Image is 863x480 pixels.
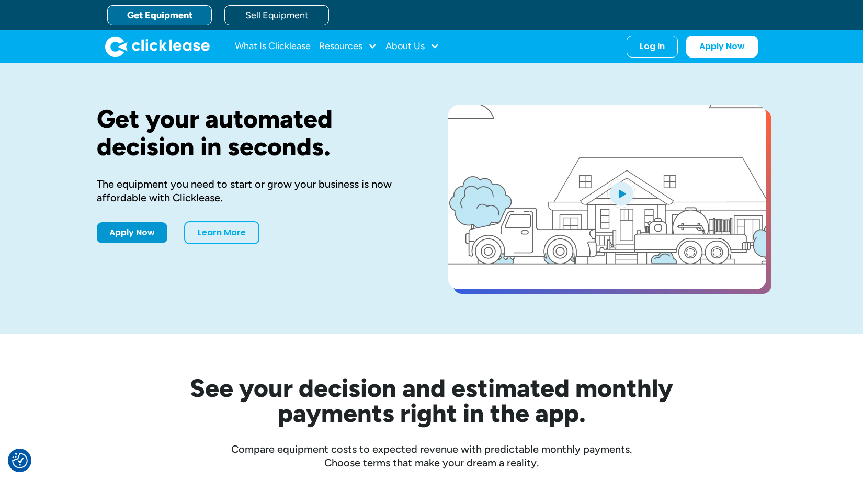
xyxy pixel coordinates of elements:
button: Consent Preferences [12,453,28,468]
a: Get Equipment [107,5,212,25]
div: Log In [640,41,665,52]
a: open lightbox [448,105,766,289]
a: Sell Equipment [224,5,329,25]
h2: See your decision and estimated monthly payments right in the app. [139,375,724,426]
img: Clicklease logo [105,36,210,57]
h1: Get your automated decision in seconds. [97,105,415,161]
div: The equipment you need to start or grow your business is now affordable with Clicklease. [97,177,415,204]
div: Compare equipment costs to expected revenue with predictable monthly payments. Choose terms that ... [97,442,766,470]
img: Revisit consent button [12,453,28,468]
a: Learn More [184,221,259,244]
img: Blue play button logo on a light blue circular background [607,179,635,208]
a: Apply Now [97,222,167,243]
a: home [105,36,210,57]
div: Resources [319,36,377,57]
a: Apply Now [686,36,758,58]
a: What Is Clicklease [235,36,311,57]
div: About Us [385,36,439,57]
